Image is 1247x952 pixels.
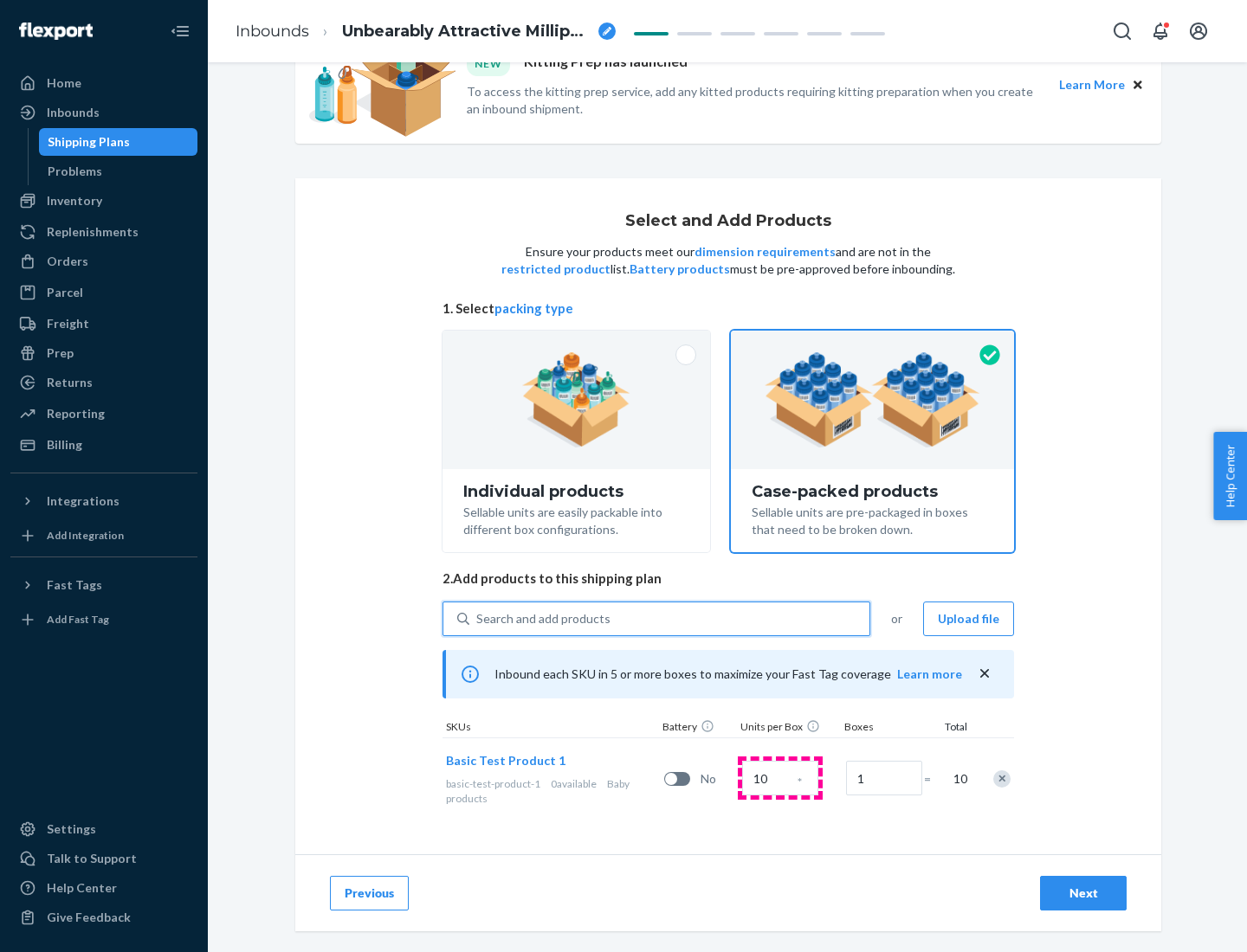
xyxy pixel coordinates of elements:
[47,576,102,594] div: Fast Tags
[463,500,689,538] div: Sellable units are easily packable into different box configurations.
[47,253,88,270] div: Orders
[927,719,971,737] div: Total
[467,52,510,75] div: NEW
[1143,14,1178,48] button: Open notifications
[47,909,131,926] div: Give Feedback
[39,158,198,185] a: Problems
[752,483,993,500] div: Case-packed products
[976,665,993,683] button: close
[47,74,81,92] div: Home
[47,315,89,332] div: Freight
[625,213,831,230] h1: Select and Add Products
[463,483,689,500] div: Individual products
[891,610,902,627] span: or
[47,850,137,867] div: Talk to Support
[10,99,197,126] a: Inbounds
[524,52,688,75] p: Kitting Prep has launched
[924,770,941,788] span: =
[10,187,197,215] a: Inventory
[10,487,197,515] button: Integrations
[467,83,1043,118] p: To access the kitting prep service, add any kitted products requiring kitting preparation when yo...
[551,777,597,790] span: 0 available
[950,770,967,788] span: 10
[342,21,591,43] span: Unbearably Attractive Millipede
[10,279,197,306] a: Parcel
[47,374,93,391] div: Returns
[48,163,102,180] div: Problems
[841,719,927,737] div: Boxes
[10,400,197,428] a: Reporting
[752,500,993,538] div: Sellable units are pre-packaged in boxes that need to be broken down.
[443,299,1014,318] span: 1. Select
[443,569,1014,588] span: 2. Add products to this shipping plan
[47,528,124,543] div: Add Integration
[1181,14,1216,48] button: Open account menu
[1128,75,1147,94] button: Close
[897,666,962,683] button: Learn more
[522,352,630,447] img: individual-pack.facf35554cb0f1810c75b2bd6df2d64e.png
[47,405,105,422] div: Reporting
[1059,75,1125,94] button: Learn More
[10,606,197,634] a: Add Fast Tag
[1105,14,1140,48] button: Open Search Box
[19,23,93,40] img: Flexport logo
[47,223,139,241] div: Replenishments
[10,310,197,338] a: Freight
[742,761,818,795] input: Case Quantity
[446,753,565,768] span: Basic Test Product 1
[443,650,1014,698] div: Inbound each SKU in 5 or more boxes to maximize your Fast Tag coverage
[10,571,197,599] button: Fast Tags
[39,128,198,156] a: Shipping Plans
[1040,876,1127,910] button: Next
[10,815,197,843] a: Settings
[10,431,197,459] a: Billing
[443,719,659,737] div: SKUs
[630,261,730,278] button: Battery products
[236,22,309,41] a: Inbounds
[659,719,737,737] div: Battery
[47,820,96,838] div: Settings
[47,612,109,627] div: Add Fast Tag
[846,761,922,795] input: Number of boxes
[222,6,630,57] ol: breadcrumbs
[10,874,197,902] a: Help Center
[501,261,611,278] button: restricted product
[10,522,197,550] a: Add Integration
[1213,432,1247,520] button: Help Center
[10,339,197,367] a: Prep
[330,876,409,910] button: Previous
[494,299,573,318] button: packing type
[47,104,100,121] div: Inbounds
[695,243,836,261] button: dimension requirements
[446,776,657,806] div: Baby products
[993,770,1011,788] div: Remove Item
[47,492,120,510] div: Integrations
[10,69,197,97] a: Home
[47,344,74,362] div: Prep
[163,14,197,48] button: Close Navigation
[47,284,83,301] div: Parcel
[446,777,540,790] span: basic-test-product-1
[48,133,130,151] div: Shipping Plans
[10,369,197,396] a: Returns
[923,601,1014,636] button: Upload file
[765,352,980,447] img: case-pack.59cecea509d18c883b923b81aeac6d0b.png
[1055,884,1112,902] div: Next
[47,879,117,897] div: Help Center
[10,248,197,275] a: Orders
[47,436,82,453] div: Billing
[701,770,735,788] span: No
[10,218,197,246] a: Replenishments
[47,192,102,209] div: Inventory
[446,752,565,769] button: Basic Test Product 1
[737,719,841,737] div: Units per Box
[500,243,957,278] p: Ensure your products meet our and are not in the list. must be pre-approved before inbounding.
[476,610,611,627] div: Search and add products
[10,845,197,872] a: Talk to Support
[10,904,197,931] button: Give Feedback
